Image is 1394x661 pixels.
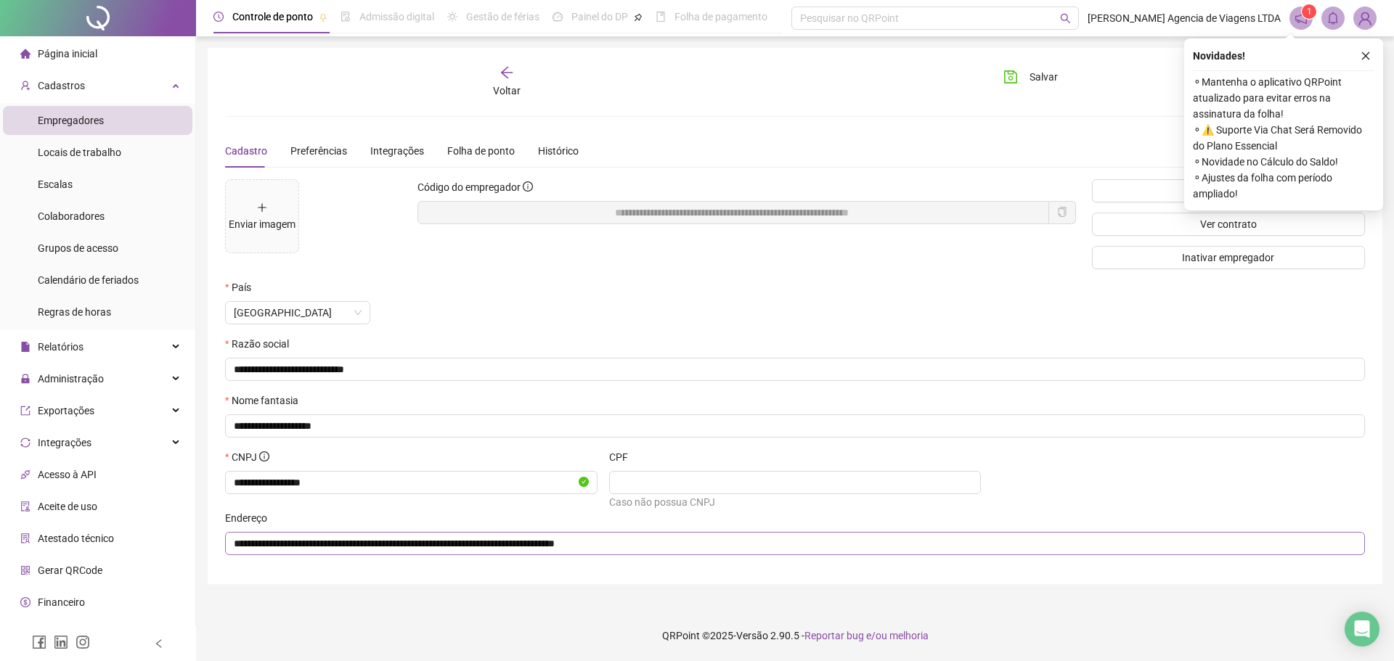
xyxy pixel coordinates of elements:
[1345,612,1379,646] div: Open Intercom Messenger
[20,501,30,512] span: audit
[1057,207,1067,217] span: copy
[656,12,666,22] span: book
[319,13,327,22] span: pushpin
[38,437,91,448] span: Integrações
[20,374,30,384] span: lock
[196,610,1394,661] footer: QRPoint © 2025 - 2.90.5 -
[20,469,30,480] span: api
[38,178,73,190] span: Escalas
[493,85,521,97] span: Voltar
[538,143,579,159] div: Histórico
[54,635,68,649] span: linkedin
[736,630,768,641] span: Versão
[20,49,30,59] span: home
[232,449,269,465] span: CNPJ
[370,143,424,159] div: Integrações
[20,342,30,352] span: file
[38,373,104,385] span: Administração
[1200,216,1257,232] span: Ver contrato
[38,80,85,91] span: Cadastros
[154,639,164,649] span: left
[417,181,521,193] span: Código do empregador
[804,630,929,641] span: Reportar bug e/ou melhoria
[1193,74,1374,122] span: ⚬ Mantenha o aplicativo QRPoint atualizado para evitar erros na assinatura da folha!
[341,12,351,22] span: file-done
[1193,154,1374,170] span: ⚬ Novidade no Cálculo do Saldo!
[359,11,434,22] span: Admissão digital
[1193,48,1245,64] span: Novidades !
[38,242,118,254] span: Grupos de acesso
[38,564,102,576] span: Gerar QRCode
[634,13,643,22] span: pushpin
[1354,7,1376,29] img: 92686
[20,533,30,543] span: solution
[1193,170,1374,202] span: ⚬ Ajustes da folha com período ampliado!
[38,274,139,286] span: Calendário de feriados
[38,210,105,222] span: Colaboradores
[674,11,767,22] span: Folha de pagamento
[38,48,97,59] span: Página inicial
[1092,179,1365,202] button: Gerar QRCode
[553,12,563,22] span: dashboard
[232,11,313,22] span: Controle de ponto
[1326,12,1340,25] span: bell
[20,406,30,416] span: export
[1295,12,1308,25] span: notification
[225,143,267,159] div: Cadastro
[20,565,30,575] span: qrcode
[992,65,1069,89] button: Salvar
[1060,13,1071,24] span: search
[32,635,46,649] span: facebook
[1307,7,1312,17] span: 1
[523,181,533,192] span: info-circle
[38,469,97,480] span: Acesso à API
[76,635,90,649] span: instagram
[38,115,104,126] span: Empregadores
[1302,4,1316,19] sup: 1
[447,12,457,22] span: sun
[1182,250,1274,266] span: Inativar empregador
[259,451,269,461] span: info-circle
[38,405,94,416] span: Exportações
[466,11,539,22] span: Gestão de férias
[232,393,298,408] span: Nome fantasia
[1003,70,1018,84] span: save
[38,533,114,544] span: Atestado técnico
[234,302,362,324] span: Brasil
[609,494,982,510] div: Caso não possua CNPJ
[20,81,30,91] span: user-add
[1092,246,1365,269] button: Inativar empregador
[1361,51,1371,61] span: close
[20,597,30,607] span: dollar
[225,510,277,526] label: Endereço
[38,341,83,353] span: Relatórios
[1092,213,1365,236] button: Ver contrato
[38,596,85,608] span: Financeiro
[38,147,121,158] span: Locais de trabalho
[1088,10,1281,26] span: [PERSON_NAME] Agencia de Viagens LTDA
[20,438,30,448] span: sync
[38,501,97,512] span: Aceite de uso
[500,65,514,80] span: arrow-left
[213,12,224,22] span: clock-circle
[257,202,267,213] span: plus
[38,306,111,318] span: Regras de horas
[609,449,637,465] label: CPF
[1030,69,1058,85] span: Salvar
[290,145,347,157] span: Preferências
[229,216,295,232] div: Enviar imagem
[447,143,515,159] div: Folha de ponto
[1193,122,1374,154] span: ⚬ ⚠️ Suporte Via Chat Será Removido do Plano Essencial
[571,11,628,22] span: Painel do DP
[232,279,251,295] span: País
[232,336,289,352] span: Razão social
